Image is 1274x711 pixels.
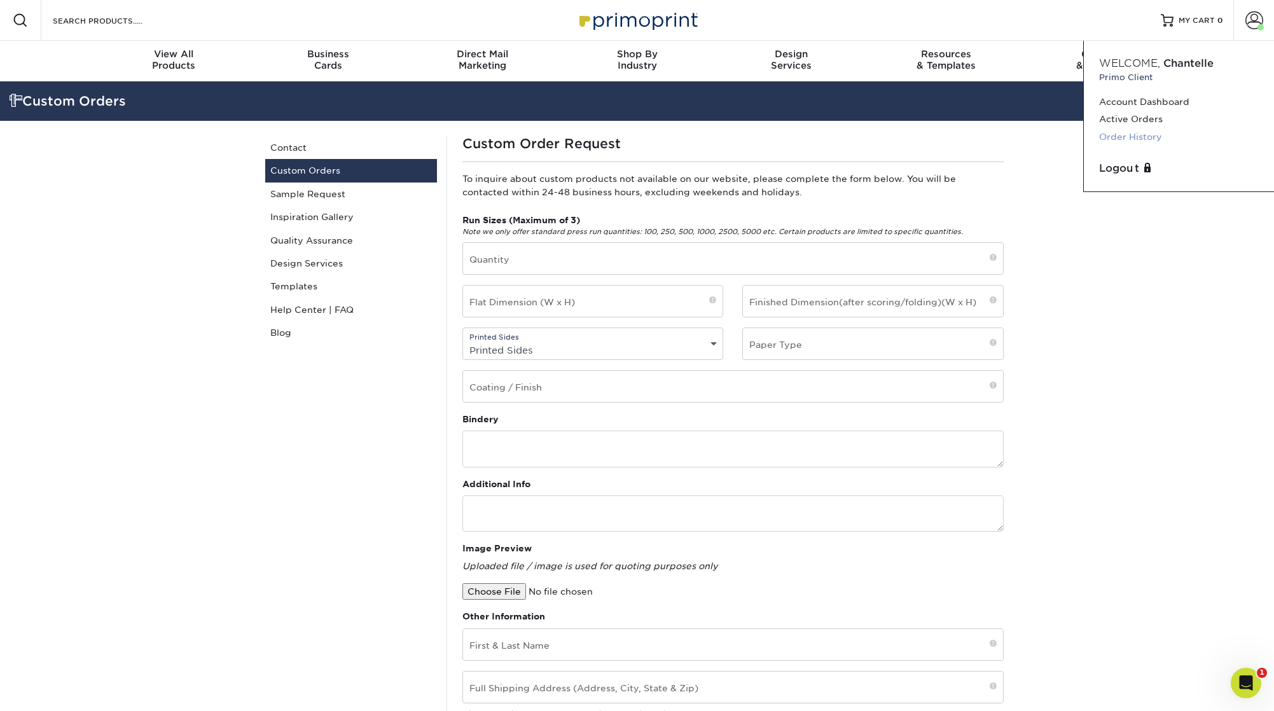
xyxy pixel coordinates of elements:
[141,75,214,83] div: Keywords by Traffic
[1217,16,1223,25] span: 0
[34,74,45,84] img: tab_domain_overview_orange.svg
[265,183,437,205] a: Sample Request
[265,229,437,252] a: Quality Assurance
[462,479,530,489] strong: Additional Info
[1099,57,1160,69] span: Welcome,
[265,159,437,182] a: Custom Orders
[869,48,1023,71] div: & Templates
[20,20,31,31] img: logo_orange.svg
[265,275,437,298] a: Templates
[1099,161,1259,176] a: Logout
[1099,128,1259,146] a: Order History
[1231,668,1261,698] iframe: Intercom live chat
[560,48,714,71] div: Industry
[1099,71,1259,83] small: Primo Client
[1099,93,1259,111] a: Account Dashboard
[1179,15,1215,26] span: MY CART
[52,13,176,28] input: SEARCH PRODUCTS.....
[574,6,701,34] img: Primoprint
[251,41,405,81] a: BusinessCards
[462,228,963,236] em: Note we only offer standard press run quantities: 100, 250, 500, 1000, 2500, 5000 etc. Certain pr...
[127,74,137,84] img: tab_keywords_by_traffic_grey.svg
[97,41,251,81] a: View AllProducts
[462,172,1004,198] p: To inquire about custom products not available on our website, please complete the form below. Yo...
[1257,668,1267,678] span: 1
[1023,48,1178,60] span: Contact
[714,48,869,71] div: Services
[405,41,560,81] a: Direct MailMarketing
[48,75,114,83] div: Domain Overview
[265,252,437,275] a: Design Services
[462,215,580,225] strong: Run Sizes (Maximum of 3)
[1023,48,1178,71] div: & Support
[405,48,560,71] div: Marketing
[20,33,31,43] img: website_grey.svg
[1099,111,1259,128] a: Active Orders
[714,41,869,81] a: DesignServices
[1023,41,1178,81] a: Contact& Support
[462,136,1004,151] h1: Custom Order Request
[869,48,1023,60] span: Resources
[97,48,251,60] span: View All
[462,414,499,424] strong: Bindery
[251,48,405,71] div: Cards
[560,48,714,60] span: Shop By
[405,48,560,60] span: Direct Mail
[714,48,869,60] span: Design
[36,20,62,31] div: v 4.0.25
[265,321,437,344] a: Blog
[251,48,405,60] span: Business
[560,41,714,81] a: Shop ByIndustry
[462,561,717,571] em: Uploaded file / image is used for quoting purposes only
[462,543,532,553] strong: Image Preview
[265,136,437,159] a: Contact
[265,205,437,228] a: Inspiration Gallery
[462,611,545,621] strong: Other Information
[33,33,140,43] div: Domain: [DOMAIN_NAME]
[97,48,251,71] div: Products
[265,298,437,321] a: Help Center | FAQ
[1163,57,1214,69] span: Chantelle
[869,41,1023,81] a: Resources& Templates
